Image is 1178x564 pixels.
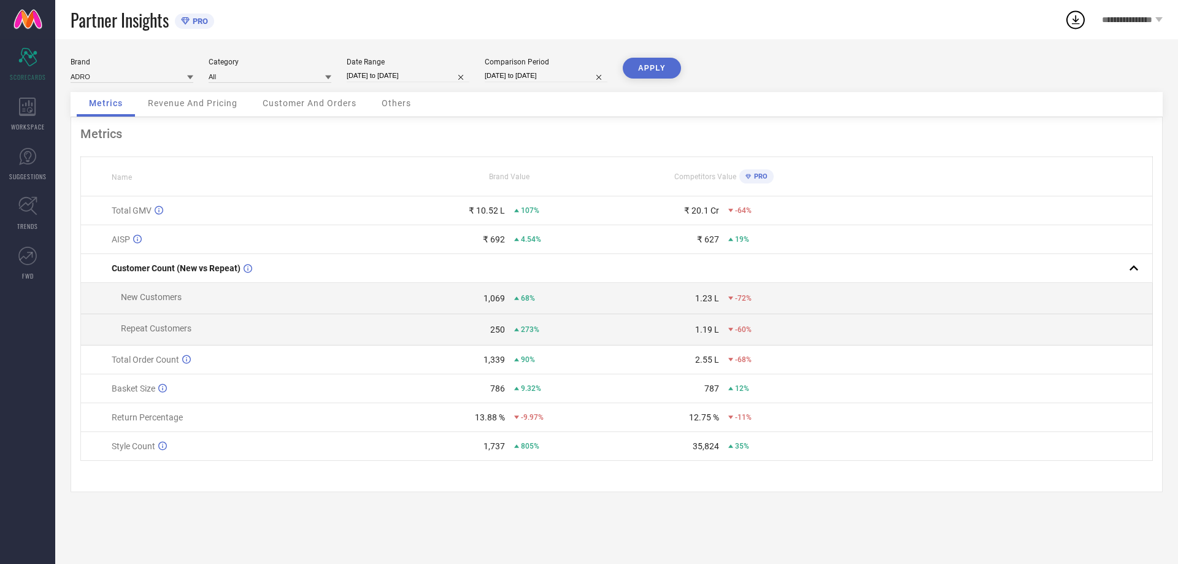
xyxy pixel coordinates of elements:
[9,172,47,181] span: SUGGESTIONS
[112,263,241,273] span: Customer Count (New vs Repeat)
[89,98,123,108] span: Metrics
[121,323,191,333] span: Repeat Customers
[382,98,411,108] span: Others
[112,206,152,215] span: Total GMV
[735,442,749,450] span: 35%
[623,58,681,79] button: APPLY
[695,325,719,334] div: 1.19 L
[674,172,736,181] span: Competitors Value
[112,234,130,244] span: AISP
[521,325,539,334] span: 273%
[695,355,719,365] div: 2.55 L
[521,235,541,244] span: 4.54%
[112,355,179,365] span: Total Order Count
[347,58,469,66] div: Date Range
[735,294,752,303] span: -72%
[689,412,719,422] div: 12.75 %
[735,206,752,215] span: -64%
[1064,9,1087,31] div: Open download list
[704,384,719,393] div: 787
[521,355,535,364] span: 90%
[485,69,607,82] input: Select comparison period
[521,413,544,422] span: -9.97%
[735,413,752,422] span: -11%
[22,271,34,280] span: FWD
[112,173,132,182] span: Name
[483,441,505,451] div: 1,737
[485,58,607,66] div: Comparison Period
[490,325,505,334] div: 250
[71,58,193,66] div: Brand
[489,172,529,181] span: Brand Value
[71,7,169,33] span: Partner Insights
[521,294,535,303] span: 68%
[521,442,539,450] span: 805%
[521,384,541,393] span: 9.32%
[347,69,469,82] input: Select date range
[80,126,1153,141] div: Metrics
[521,206,539,215] span: 107%
[490,384,505,393] div: 786
[112,412,183,422] span: Return Percentage
[483,355,505,365] div: 1,339
[17,222,38,231] span: TRENDS
[263,98,356,108] span: Customer And Orders
[10,72,46,82] span: SCORECARDS
[735,325,752,334] span: -60%
[735,235,749,244] span: 19%
[735,355,752,364] span: -68%
[697,234,719,244] div: ₹ 627
[693,441,719,451] div: 35,824
[475,412,505,422] div: 13.88 %
[148,98,237,108] span: Revenue And Pricing
[483,234,505,244] div: ₹ 692
[121,292,182,302] span: New Customers
[112,384,155,393] span: Basket Size
[112,441,155,451] span: Style Count
[209,58,331,66] div: Category
[735,384,749,393] span: 12%
[751,172,768,180] span: PRO
[190,17,208,26] span: PRO
[11,122,45,131] span: WORKSPACE
[695,293,719,303] div: 1.23 L
[483,293,505,303] div: 1,069
[469,206,505,215] div: ₹ 10.52 L
[684,206,719,215] div: ₹ 20.1 Cr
